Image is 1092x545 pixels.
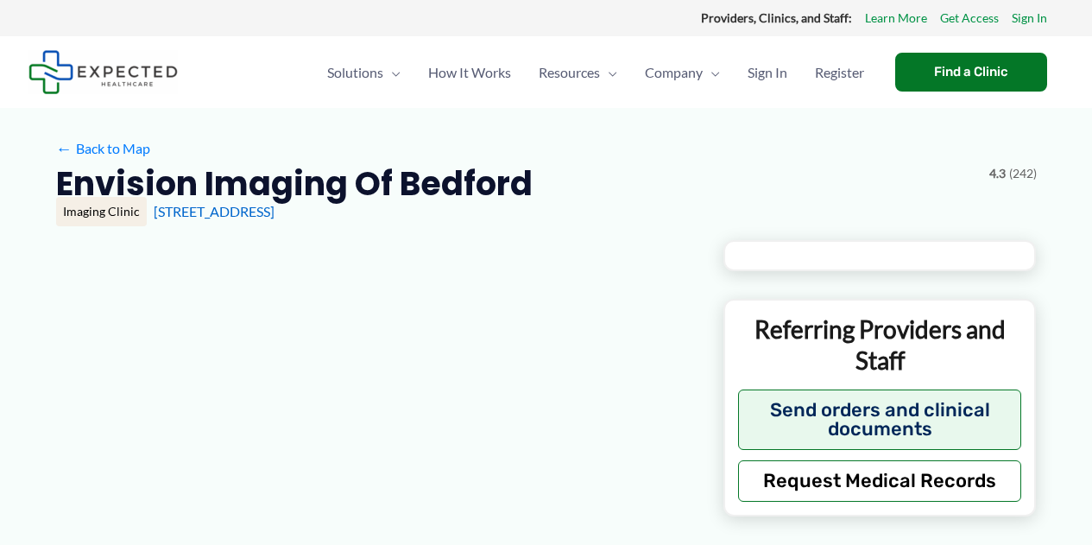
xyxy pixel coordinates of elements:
[738,314,1022,377] p: Referring Providers and Staff
[645,42,703,103] span: Company
[56,140,73,156] span: ←
[940,7,999,29] a: Get Access
[56,136,150,162] a: ←Back to Map
[327,42,383,103] span: Solutions
[600,42,617,103] span: Menu Toggle
[539,42,600,103] span: Resources
[313,42,414,103] a: SolutionsMenu Toggle
[734,42,801,103] a: Sign In
[1012,7,1047,29] a: Sign In
[428,42,511,103] span: How It Works
[414,42,525,103] a: How It Works
[1009,162,1037,185] span: (242)
[815,42,864,103] span: Register
[865,7,927,29] a: Learn More
[56,197,147,226] div: Imaging Clinic
[703,42,720,103] span: Menu Toggle
[28,50,178,94] img: Expected Healthcare Logo - side, dark font, small
[895,53,1047,92] a: Find a Clinic
[56,162,533,205] h2: Envision Imaging of Bedford
[738,460,1022,502] button: Request Medical Records
[525,42,631,103] a: ResourcesMenu Toggle
[701,10,852,25] strong: Providers, Clinics, and Staff:
[748,42,787,103] span: Sign In
[383,42,401,103] span: Menu Toggle
[738,390,1022,450] button: Send orders and clinical documents
[313,42,878,103] nav: Primary Site Navigation
[989,162,1006,185] span: 4.3
[631,42,734,103] a: CompanyMenu Toggle
[154,203,275,219] a: [STREET_ADDRESS]
[801,42,878,103] a: Register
